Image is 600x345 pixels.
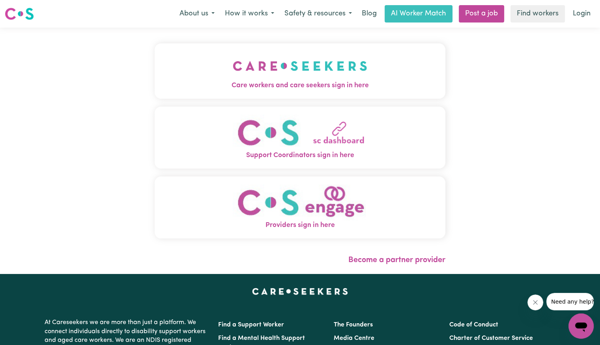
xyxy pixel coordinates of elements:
img: Careseekers logo [5,7,34,21]
a: The Founders [334,322,373,328]
a: Charter of Customer Service [449,335,533,341]
iframe: Button to launch messaging window [568,313,594,339]
a: Post a job [459,5,504,22]
span: Providers sign in here [155,220,445,231]
a: Code of Conduct [449,322,498,328]
button: Support Coordinators sign in here [155,107,445,169]
a: Become a partner provider [348,256,445,264]
a: Media Centre [334,335,374,341]
span: Need any help? [5,6,48,12]
button: How it works [220,6,279,22]
a: Careseekers logo [5,5,34,23]
button: About us [174,6,220,22]
a: Login [568,5,595,22]
iframe: Message from company [546,293,594,310]
iframe: Close message [527,294,543,310]
button: Safety & resources [279,6,357,22]
span: Support Coordinators sign in here [155,150,445,161]
span: Care workers and care seekers sign in here [155,81,445,91]
button: Care workers and care seekers sign in here [155,43,445,99]
a: Blog [357,5,381,22]
a: AI Worker Match [385,5,452,22]
a: Find workers [510,5,565,22]
a: Find a Support Worker [218,322,284,328]
button: Providers sign in here [155,176,445,238]
a: Careseekers home page [252,288,348,294]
